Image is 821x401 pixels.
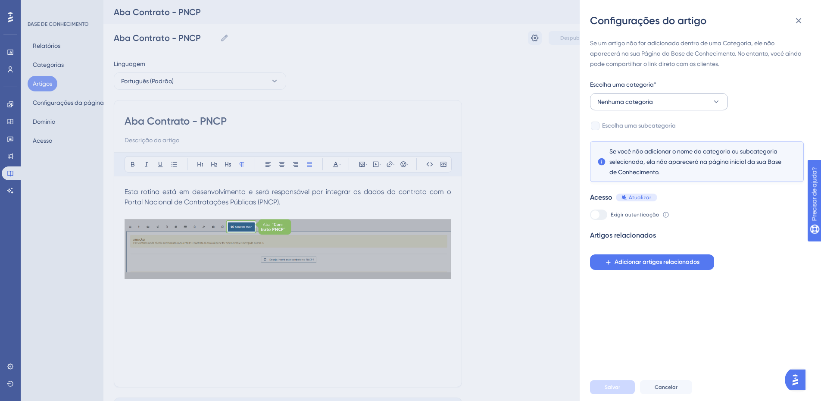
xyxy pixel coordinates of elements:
font: Configurações do artigo [590,14,706,27]
font: Se você não adicionar o nome da categoria ou subcategoria selecionada, ela não aparecerá na págin... [609,148,781,175]
font: Exigir autenticação [611,212,659,218]
button: Salvar [590,380,635,394]
font: Atualizar [629,194,651,200]
font: Precisar de ajuda? [20,4,74,10]
button: Adicionar artigos relacionados [590,254,714,270]
button: Nenhuma categoria [590,93,728,110]
font: Acesso [590,193,612,201]
font: Escolha uma categoria* [590,81,656,88]
button: Cancelar [640,380,692,394]
font: Nenhuma categoria [597,98,653,105]
font: Cancelar [655,384,677,390]
font: Adicionar artigos relacionados [615,258,699,266]
font: Artigos relacionados [590,231,656,239]
font: Escolha uma subcategoria [602,122,676,129]
iframe: Iniciador do Assistente de IA do UserGuiding [785,367,811,393]
font: Se um artigo não for adicionado dentro de uma Categoria, ele não aparecerá na sua Página da Base ... [590,40,802,67]
font: Salvar [605,384,620,390]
